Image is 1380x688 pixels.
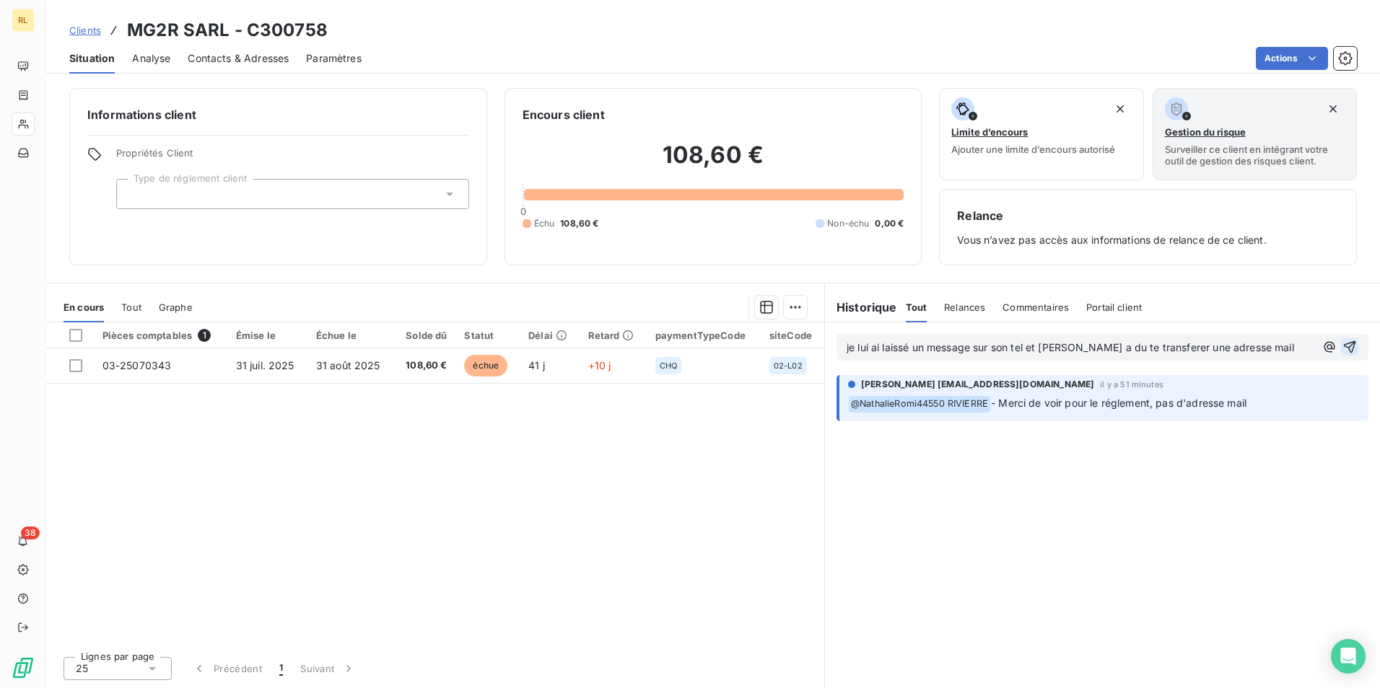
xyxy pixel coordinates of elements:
span: Ajouter une limite d’encours autorisé [951,144,1115,155]
span: Analyse [132,51,170,66]
h6: Historique [825,299,897,316]
button: Suivant [292,653,364,684]
span: 02-L02 [774,361,803,370]
span: En cours [64,301,104,313]
span: 0 [520,206,526,217]
span: Portail client [1086,301,1142,313]
button: Limite d’encoursAjouter une limite d’encours autorisé [939,88,1143,180]
span: Paramètres [306,51,362,66]
span: il y a 51 minutes [1100,380,1163,389]
span: 108,60 € [402,358,447,373]
div: Solde dû [402,330,447,341]
span: - Merci de voir pour le réglement, pas d'adresse mail [991,397,1246,409]
span: 31 août 2025 [316,359,380,371]
span: CHQ [660,361,677,370]
span: échue [464,355,507,376]
span: Graphe [159,301,193,313]
input: Ajouter une valeur [128,188,140,200]
div: Statut [464,330,511,341]
button: 1 [271,653,292,684]
div: Émise le [236,330,299,341]
span: 108,60 € [560,217,598,230]
span: Propriétés Client [116,147,469,167]
span: je lui ai laissé un message sur son tel et [PERSON_NAME] a du te transferer une adresse mail [847,341,1294,353]
span: Tout [121,301,141,313]
h6: Relance [957,207,1339,224]
span: 25 [76,661,88,676]
div: siteCode [769,330,816,341]
span: [PERSON_NAME] [EMAIL_ADDRESS][DOMAIN_NAME] [861,378,1094,391]
span: Clients [69,25,101,36]
button: Précédent [183,653,271,684]
h6: Encours client [523,106,605,123]
span: 0,00 € [875,217,904,230]
span: 03-25070343 [102,359,172,371]
span: Surveiller ce client en intégrant votre outil de gestion des risques client. [1165,144,1345,167]
span: Limite d’encours [951,126,1028,138]
button: Gestion du risqueSurveiller ce client en intégrant votre outil de gestion des risques client. [1153,88,1357,180]
span: Tout [906,301,927,313]
div: paymentTypeCode [655,330,752,341]
span: +10 j [588,359,611,371]
span: 41 j [528,359,545,371]
a: Clients [69,23,101,38]
div: Échue le [316,330,385,341]
span: 1 [279,661,283,676]
img: Logo LeanPay [12,656,35,679]
h2: 108,60 € [523,141,904,184]
div: Open Intercom Messenger [1331,639,1366,674]
span: Commentaires [1003,301,1069,313]
span: Contacts & Adresses [188,51,289,66]
button: Actions [1256,47,1328,70]
h3: MG2R SARL - C300758 [127,17,328,43]
div: Pièces comptables [102,329,219,342]
div: Retard [588,330,638,341]
span: @ NathalieRomi44550 RIVIERRE [849,396,990,413]
div: RL [12,9,35,32]
span: Relances [944,301,985,313]
span: 38 [21,526,40,539]
span: Situation [69,51,115,66]
span: Gestion du risque [1165,126,1246,138]
span: 31 juil. 2025 [236,359,294,371]
span: Non-échu [827,217,869,230]
span: 1 [198,329,211,342]
span: Échu [534,217,555,230]
div: Vous n’avez pas accès aux informations de relance de ce client. [957,207,1339,247]
h6: Informations client [87,106,469,123]
div: Délai [528,330,570,341]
